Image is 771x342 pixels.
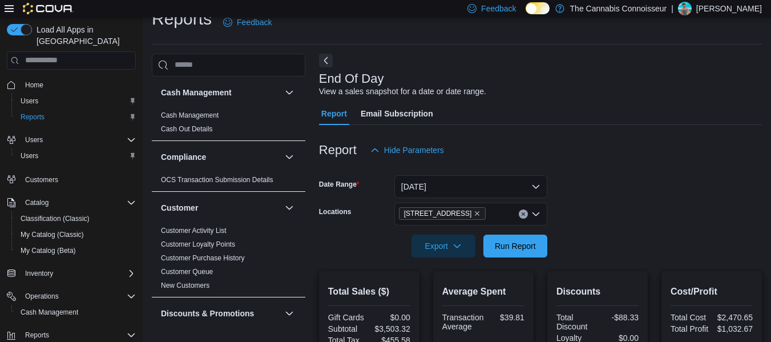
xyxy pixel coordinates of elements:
[16,212,136,226] span: Classification (Classic)
[361,102,433,125] span: Email Subscription
[11,148,140,164] button: Users
[519,210,528,219] button: Clear input
[411,235,475,257] button: Export
[161,111,219,119] a: Cash Management
[2,195,140,211] button: Catalog
[282,86,296,99] button: Cash Management
[219,11,276,34] a: Feedback
[319,72,384,86] h3: End Of Day
[161,308,254,319] h3: Discounts & Promotions
[319,86,486,98] div: View a sales snapshot for a date or date range.
[25,269,53,278] span: Inventory
[526,2,550,14] input: Dark Mode
[671,2,673,15] p: |
[161,254,245,262] a: Customer Purchase History
[21,133,136,147] span: Users
[21,78,136,92] span: Home
[671,285,753,299] h2: Cost/Profit
[21,246,76,255] span: My Catalog (Beta)
[11,227,140,243] button: My Catalog (Classic)
[161,124,213,134] span: Cash Out Details
[282,307,296,320] button: Discounts & Promotions
[319,54,333,67] button: Next
[161,176,273,184] a: OCS Transaction Submission Details
[16,149,43,163] a: Users
[671,313,709,322] div: Total Cost
[161,227,227,235] a: Customer Activity List
[21,96,38,106] span: Users
[372,324,410,333] div: $3,503.32
[161,268,213,276] a: Customer Queue
[21,328,54,342] button: Reports
[21,230,84,239] span: My Catalog (Classic)
[152,173,305,191] div: Compliance
[16,94,43,108] a: Users
[16,110,136,124] span: Reports
[25,81,43,90] span: Home
[282,201,296,215] button: Customer
[161,111,219,120] span: Cash Management
[161,267,213,276] span: Customer Queue
[25,175,58,184] span: Customers
[404,208,472,219] span: [STREET_ADDRESS]
[161,151,206,163] h3: Compliance
[161,308,280,319] button: Discounts & Promotions
[21,78,48,92] a: Home
[21,267,58,280] button: Inventory
[328,324,367,333] div: Subtotal
[474,210,481,217] button: Remove 2-1874 Scugog Street from selection in this group
[161,202,280,214] button: Customer
[16,149,136,163] span: Users
[696,2,762,15] p: [PERSON_NAME]
[319,143,357,157] h3: Report
[25,198,49,207] span: Catalog
[483,235,547,257] button: Run Report
[11,93,140,109] button: Users
[152,7,212,30] h1: Reports
[2,288,140,304] button: Operations
[600,313,639,322] div: -$88.33
[237,17,272,28] span: Feedback
[161,240,235,248] a: Customer Loyalty Points
[21,308,78,317] span: Cash Management
[161,332,191,341] span: Discounts
[161,175,273,184] span: OCS Transaction Submission Details
[21,289,63,303] button: Operations
[161,332,191,340] a: Discounts
[372,313,410,322] div: $0.00
[21,133,47,147] button: Users
[25,292,59,301] span: Operations
[319,207,352,216] label: Locations
[321,102,347,125] span: Report
[161,281,209,290] span: New Customers
[384,144,444,156] span: Hide Parameters
[23,3,74,14] img: Cova
[21,173,63,187] a: Customers
[21,214,90,223] span: Classification (Classic)
[399,207,486,220] span: 2-1874 Scugog Street
[21,196,53,210] button: Catalog
[16,94,136,108] span: Users
[161,125,213,133] a: Cash Out Details
[16,244,136,257] span: My Catalog (Beta)
[714,313,753,322] div: $2,470.65
[16,228,136,242] span: My Catalog (Classic)
[442,285,524,299] h2: Average Spent
[488,313,524,322] div: $39.81
[394,175,547,198] button: [DATE]
[32,24,136,47] span: Load All Apps in [GEOGRAPHIC_DATA]
[2,132,140,148] button: Users
[21,172,136,186] span: Customers
[671,324,709,333] div: Total Profit
[16,305,83,319] a: Cash Management
[161,151,280,163] button: Compliance
[2,171,140,187] button: Customers
[714,324,753,333] div: $1,032.67
[152,108,305,140] div: Cash Management
[16,244,80,257] a: My Catalog (Beta)
[21,196,136,210] span: Catalog
[481,3,516,14] span: Feedback
[418,235,469,257] span: Export
[161,87,232,98] h3: Cash Management
[570,2,667,15] p: The Cannabis Connoisseur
